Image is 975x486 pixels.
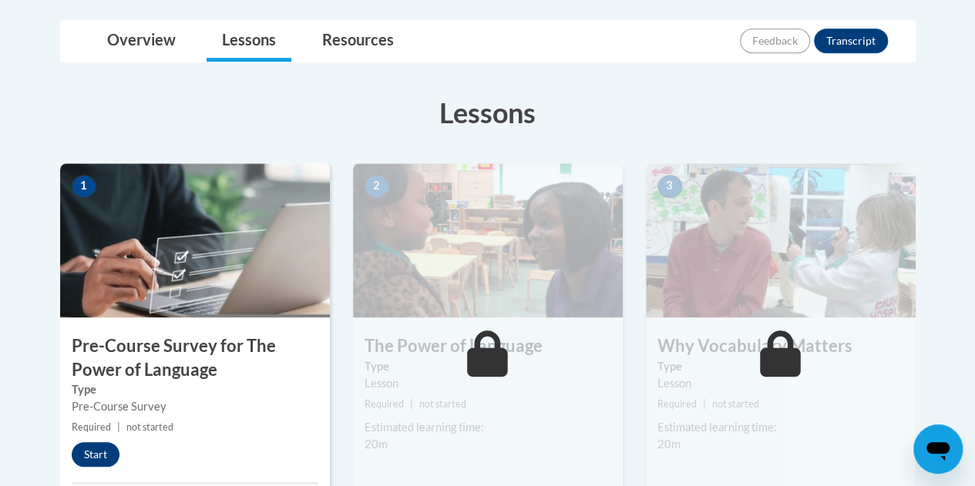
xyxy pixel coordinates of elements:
[126,421,173,433] span: not started
[353,334,623,358] h3: The Power of Language
[657,375,904,392] div: Lesson
[60,334,330,382] h3: Pre-Course Survey for The Power of Language
[657,437,681,451] span: 20m
[814,28,888,53] button: Transcript
[657,419,904,436] div: Estimated learning time:
[307,21,409,62] a: Resources
[353,163,623,317] img: Course Image
[60,93,916,132] h3: Lessons
[419,398,466,410] span: not started
[365,437,388,451] span: 20m
[72,442,119,467] button: Start
[703,398,706,410] span: |
[72,398,318,415] div: Pre-Course Survey
[913,424,963,474] iframe: Button to launch messaging window
[60,163,330,317] img: Course Image
[72,381,318,398] label: Type
[365,175,389,198] span: 2
[92,21,191,62] a: Overview
[72,421,111,433] span: Required
[740,28,810,53] button: Feedback
[657,398,697,410] span: Required
[712,398,759,410] span: not started
[117,421,120,433] span: |
[365,358,611,375] label: Type
[72,175,96,198] span: 1
[365,419,611,436] div: Estimated learning time:
[657,358,904,375] label: Type
[646,163,916,317] img: Course Image
[207,21,291,62] a: Lessons
[365,375,611,392] div: Lesson
[365,398,404,410] span: Required
[646,334,916,358] h3: Why Vocabulary Matters
[410,398,413,410] span: |
[657,175,682,198] span: 3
